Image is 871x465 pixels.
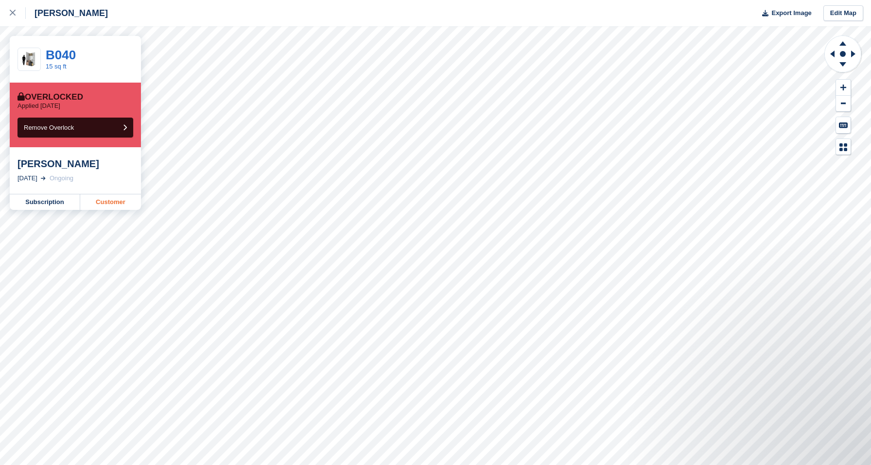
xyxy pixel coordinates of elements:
div: Overlocked [17,92,83,102]
button: Map Legend [836,139,851,155]
span: Export Image [771,8,811,18]
button: Export Image [756,5,812,21]
a: Edit Map [823,5,863,21]
button: Keyboard Shortcuts [836,117,851,133]
img: 15-sqft-unit.jpg [18,51,40,68]
a: B040 [46,48,76,62]
a: Subscription [10,194,80,210]
div: [DATE] [17,173,37,183]
button: Zoom Out [836,96,851,112]
button: Remove Overlock [17,118,133,138]
a: 15 sq ft [46,63,67,70]
div: [PERSON_NAME] [26,7,108,19]
span: Remove Overlock [24,124,74,131]
img: arrow-right-light-icn-cde0832a797a2874e46488d9cf13f60e5c3a73dbe684e267c42b8395dfbc2abf.svg [41,176,46,180]
a: Customer [80,194,141,210]
p: Applied [DATE] [17,102,60,110]
button: Zoom In [836,80,851,96]
div: [PERSON_NAME] [17,158,133,170]
div: Ongoing [50,173,73,183]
